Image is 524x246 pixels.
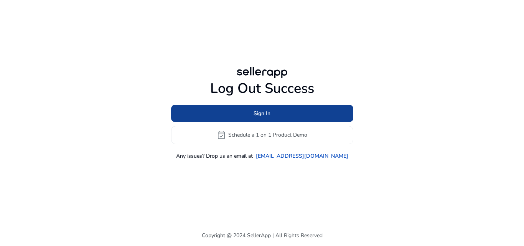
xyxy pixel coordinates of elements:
button: Sign In [171,105,353,122]
span: Sign In [254,109,270,117]
span: event_available [217,130,226,140]
p: Any issues? Drop us an email at [176,152,253,160]
button: event_availableSchedule a 1 on 1 Product Demo [171,126,353,144]
h1: Log Out Success [171,80,353,97]
a: [EMAIL_ADDRESS][DOMAIN_NAME] [256,152,348,160]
